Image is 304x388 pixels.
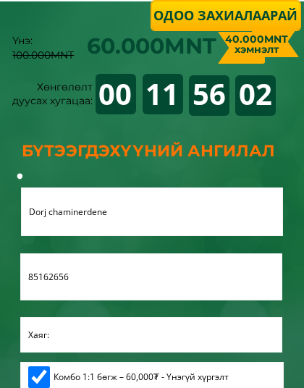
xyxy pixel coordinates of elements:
div: Хөнгөлөлт дуусах хугацаа: [12,80,93,123]
span: Комбо 1:1 бөгж – 60,000₮ - Үнэгүй хүргэлт [54,370,276,384]
div: 40.000MNT хэмнэлт [221,34,292,54]
div: Үнэ: [12,34,86,62]
input: Овог, нэр: [25,188,279,235]
input: Хаяг: [25,318,278,352]
span: 100.000MNT [12,48,74,62]
p: Одоо захиалаарай [152,1,300,30]
div: БҮТЭЭГДЭХҮҮНИЙ АНГИЛАЛ [22,138,283,164]
div: 60.000MNT [87,30,216,62]
input: Утасны дугаар: [25,254,278,300]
